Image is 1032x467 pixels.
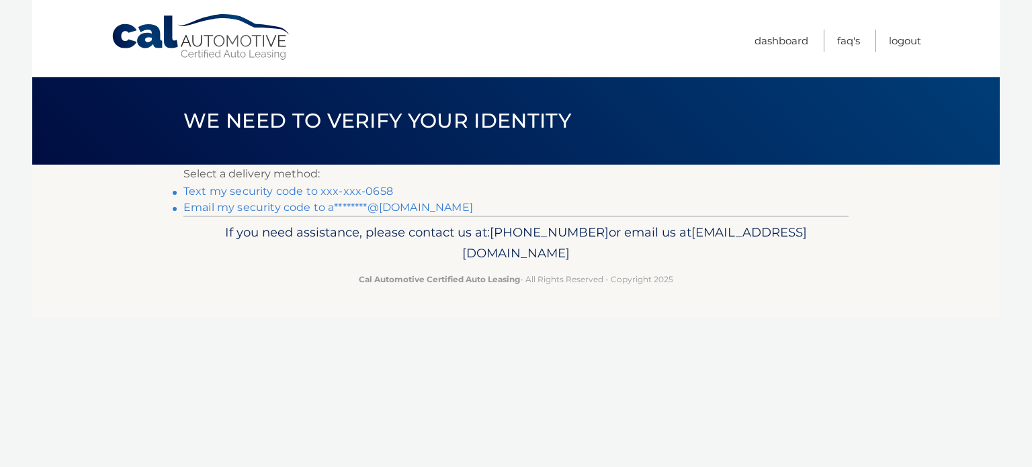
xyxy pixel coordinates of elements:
p: Select a delivery method: [183,165,849,183]
a: Email my security code to a********@[DOMAIN_NAME] [183,201,473,214]
a: FAQ's [837,30,860,52]
p: - All Rights Reserved - Copyright 2025 [192,272,840,286]
span: We need to verify your identity [183,108,571,133]
a: Text my security code to xxx-xxx-0658 [183,185,393,198]
a: Dashboard [755,30,808,52]
strong: Cal Automotive Certified Auto Leasing [359,274,520,284]
span: [PHONE_NUMBER] [490,224,609,240]
a: Cal Automotive [111,13,292,61]
p: If you need assistance, please contact us at: or email us at [192,222,840,265]
a: Logout [889,30,921,52]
